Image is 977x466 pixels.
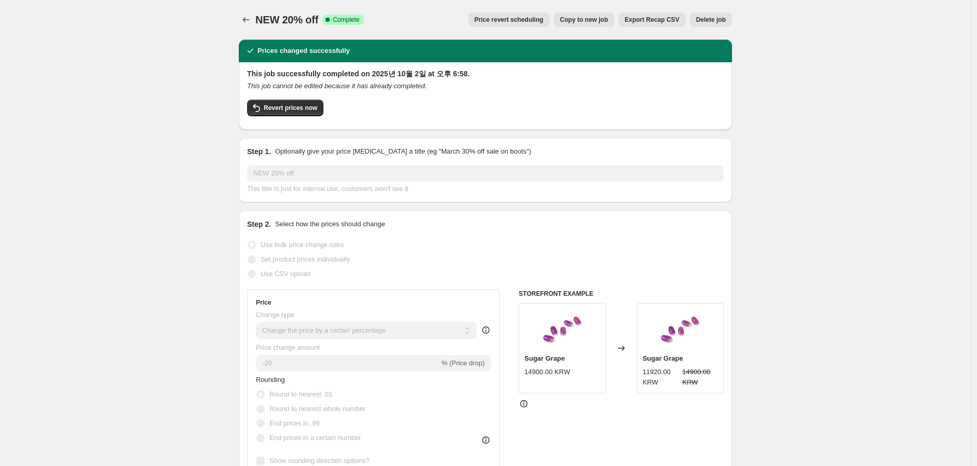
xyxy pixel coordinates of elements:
[275,146,531,157] p: Optionally give your price [MEDICAL_DATA] a title (eg "March 30% off sale on boots")
[269,419,320,427] span: End prices in .99
[256,298,271,307] h3: Price
[256,376,285,383] span: Rounding
[481,325,491,335] div: help
[541,309,583,350] img: UGN229-Sugar-Grape-_-__tip_80x.png
[333,16,359,24] span: Complete
[239,12,253,27] button: Price change jobs
[643,367,679,388] div: 11920.00 KRW
[257,46,350,56] h2: Prices changed successfully
[247,68,724,79] h2: This job successfully completed on 2025년 10월 2일 at 오후 6:58.
[261,270,310,278] span: Use CSV upload
[264,104,317,112] span: Revert prices now
[247,219,271,229] h2: Step 2.
[643,354,683,362] span: Sugar Grape
[554,12,615,27] button: Copy to new job
[269,405,365,413] span: Round to nearest whole number
[256,311,294,319] span: Change type
[524,354,565,362] span: Sugar Grape
[275,219,385,229] p: Select how the prices should change
[560,16,608,24] span: Copy to new job
[441,359,484,367] span: % (Price drop)
[690,12,732,27] button: Delete job
[261,255,350,263] span: Set product prices individually
[625,16,679,24] span: Export Recap CSV
[269,434,361,442] span: End prices in a certain number
[269,457,369,464] span: Show rounding direction options?
[247,185,408,193] span: This title is just for internal use, customers won't see it
[247,146,271,157] h2: Step 1.
[618,12,685,27] button: Export Recap CSV
[519,290,724,298] h6: STOREFRONT EXAMPLE
[269,390,332,398] span: Round to nearest .01
[247,165,724,182] input: 30% off holiday sale
[659,309,701,350] img: UGN229-Sugar-Grape-_-__tip_80x.png
[255,14,318,25] span: NEW 20% off
[474,16,544,24] span: Price revert scheduling
[256,355,439,372] input: -15
[696,16,726,24] span: Delete job
[247,100,323,116] button: Revert prices now
[261,241,344,249] span: Use bulk price change rules
[682,367,718,388] strike: 14900.00 KRW
[468,12,550,27] button: Price revert scheduling
[256,344,320,351] span: Price change amount
[524,367,570,377] div: 14900.00 KRW
[247,82,427,90] i: This job cannot be edited because it has already completed.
